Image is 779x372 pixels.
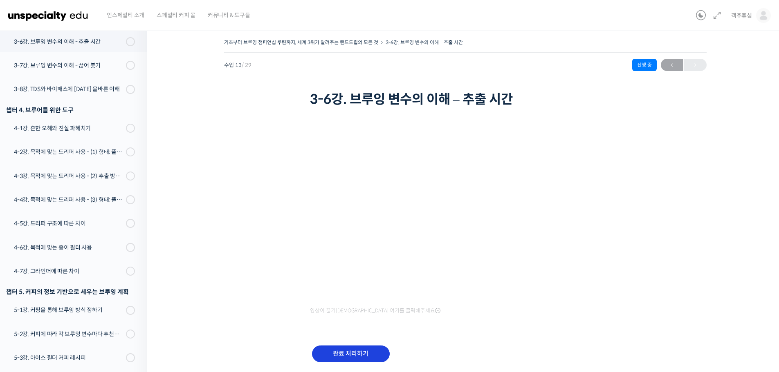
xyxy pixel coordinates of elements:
div: 4-2강. 목적에 맞는 드리퍼 사용 - (1) 형태: 플랫 베드, 코니컬 [14,147,123,156]
span: 대화 [75,272,85,278]
input: 완료 처리하기 [312,345,390,362]
div: 4-1강. 흔한 오해와 진실 파헤치기 [14,124,123,133]
span: / 29 [242,62,251,69]
div: 4-3강. 목적에 맞는 드리퍼 사용 - (2) 추출 방식: 침출식, 투과식 [14,172,123,180]
div: 챕터 5. 커피의 정보 기반으로 세우는 브루잉 계획 [6,286,135,297]
span: 홈 [26,271,31,278]
a: 3-6강. 브루잉 변수의 이해 – 추출 시간 [386,39,463,45]
div: 5-2강. 커피에 따라 각 브루잉 변수마다 추천하는 기준 값 [14,330,123,339]
div: 3-7강. 브루잉 변수의 이해 - 끊어 붓기 [14,61,123,70]
a: 설정 [106,259,157,279]
div: 4-4강. 목적에 맞는 드리퍼 사용 - (3) 형태: 플라스틱, 유리, 세라믹, 메탈 [14,195,123,204]
span: ← [661,60,683,71]
span: 수업 13 [224,62,251,68]
div: 3-6강. 브루잉 변수의 이해 - 추출 시간 [14,37,123,46]
a: 홈 [2,259,54,279]
a: 기초부터 브루잉 챔피언십 루틴까지, 세계 3위가 알려주는 핸드드립의 모든 것 [224,39,378,45]
div: 5-3강. 아이스 필터 커피 레시피 [14,353,123,362]
div: 4-5강. 드리퍼 구조에 따른 차이 [14,219,123,228]
div: 진행 중 [632,59,657,71]
h1: 3-6강. 브루잉 변수의 이해 – 추출 시간 [310,91,621,107]
span: 영상이 끊기[DEMOGRAPHIC_DATA] 여기를 클릭해주세요 [310,307,440,314]
div: 5-1강. 커핑을 통해 브루잉 방식 정하기 [14,305,123,314]
div: 3-8강. TDS와 바이패스에 [DATE] 올바른 이해 [14,85,123,94]
span: 설정 [126,271,136,278]
div: 4-6강. 목적에 맞는 종이 필터 사용 [14,243,123,252]
div: 챕터 4. 브루어를 위한 도구 [6,105,135,116]
a: ←이전 [661,59,683,71]
span: 객주휴심 [731,12,752,19]
div: 4-7강. 그라인더에 따른 차이 [14,267,123,276]
a: 대화 [54,259,106,279]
